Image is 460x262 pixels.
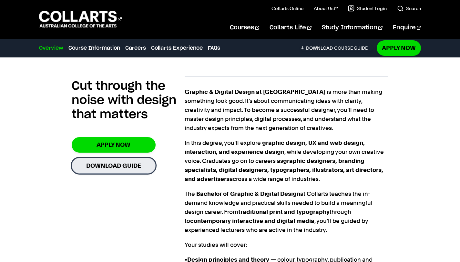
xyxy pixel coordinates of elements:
a: DownloadCourse Guide [300,45,373,51]
a: Student Login [348,5,387,12]
a: FAQs [208,44,220,52]
strong: traditional print and typography [238,208,330,215]
div: Go to homepage [39,10,122,28]
a: Collarts Experience [151,44,203,52]
span: Download [306,45,333,51]
p: Your studies will cover: [185,240,389,249]
a: Apply Now [377,40,421,55]
a: Overview [39,44,63,52]
p: The [185,189,389,235]
strong: Bachelor of Graphic & Digital Design [196,190,300,197]
span: at Collarts teaches the in-demand knowledge and practical skills needed to build a meaningful des... [185,190,373,233]
a: Search [397,5,421,12]
strong: contemporary interactive and digital media [190,217,314,224]
a: About Us [314,5,338,12]
strong: graphic designers, branding specialists, digital designers, typographers, illustrators, art direc... [185,157,383,182]
a: Courses [230,17,259,38]
strong: graphic design, UX and web design, interaction, and experience design [185,139,365,155]
a: Course Information [68,44,120,52]
a: Enquire [393,17,421,38]
p: In this degree, you’ll explore [185,138,389,184]
span: , while developing your own creative voice. Graduates go on to careers as across a wide range of ... [185,139,384,182]
h2: Cut through the noise with design that matters [72,79,185,122]
a: Study Information [322,17,383,38]
strong: Graphic & Digital Design at [GEOGRAPHIC_DATA] [185,88,325,95]
a: Collarts Online [271,5,303,12]
a: Collarts Life [270,17,311,38]
a: Download Guide [72,158,156,174]
a: Apply Now [72,137,156,152]
a: Careers [125,44,146,52]
p: is more than making something look good. It’s about communicating ideas with clarity, creativity ... [185,87,389,133]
